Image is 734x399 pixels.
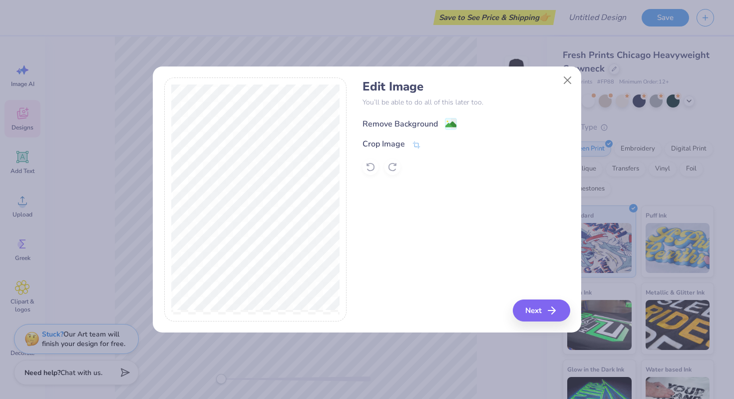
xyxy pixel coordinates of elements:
[513,299,570,321] button: Next
[558,70,577,89] button: Close
[363,118,438,130] div: Remove Background
[363,79,570,94] h4: Edit Image
[363,138,405,150] div: Crop Image
[363,97,570,107] p: You’ll be able to do all of this later too.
